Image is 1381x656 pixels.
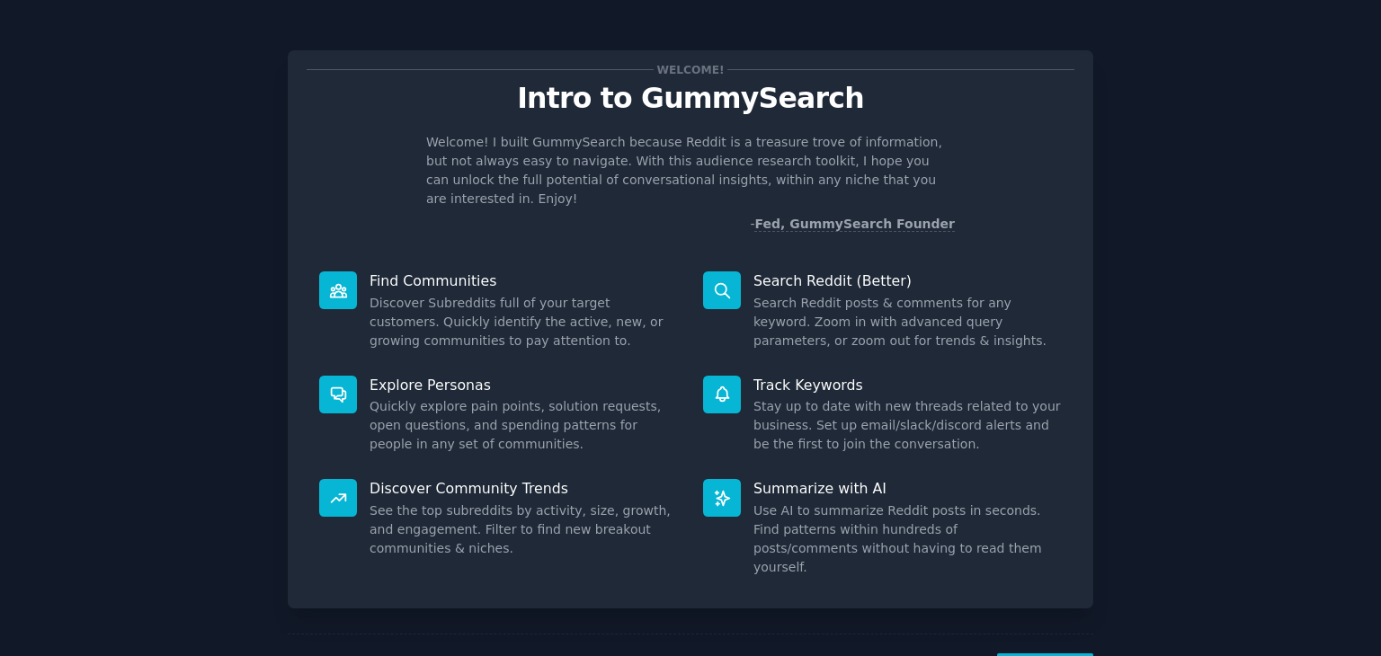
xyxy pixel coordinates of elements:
[370,271,678,290] p: Find Communities
[753,501,1062,577] dd: Use AI to summarize Reddit posts in seconds. Find patterns within hundreds of posts/comments with...
[654,60,727,79] span: Welcome!
[750,215,955,234] div: -
[370,501,678,558] dd: See the top subreddits by activity, size, growth, and engagement. Filter to find new breakout com...
[754,217,955,232] a: Fed, GummySearch Founder
[753,294,1062,350] dd: Search Reddit posts & comments for any keyword. Zoom in with advanced query parameters, or zoom o...
[370,376,678,394] p: Explore Personas
[753,376,1062,394] p: Track Keywords
[753,271,1062,290] p: Search Reddit (Better)
[370,479,678,498] p: Discover Community Trends
[753,397,1062,454] dd: Stay up to date with new threads related to your business. Set up email/slack/discord alerts and ...
[370,397,678,454] dd: Quickly explore pain points, solution requests, open questions, and spending patterns for people ...
[307,83,1074,114] p: Intro to GummySearch
[426,133,955,208] p: Welcome! I built GummySearch because Reddit is a treasure trove of information, but not always ea...
[753,479,1062,498] p: Summarize with AI
[370,294,678,350] dd: Discover Subreddits full of your target customers. Quickly identify the active, new, or growing c...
